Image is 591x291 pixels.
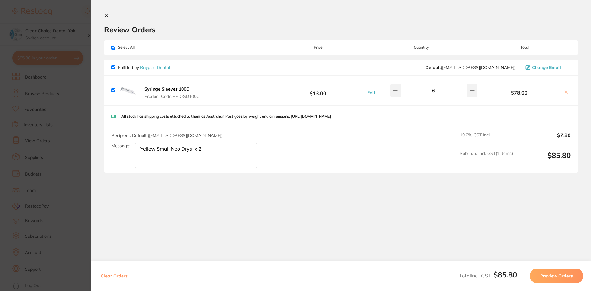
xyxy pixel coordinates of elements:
[479,45,571,50] span: Total
[135,143,257,168] textarea: Yellow Small Neo Drys x 2
[530,269,583,283] button: Preview Orders
[518,151,571,168] output: $85.80
[493,270,517,279] b: $85.80
[144,86,189,92] b: Syringe Sleeves 100C
[425,65,441,70] b: Default
[460,151,513,168] span: Sub Total Incl. GST ( 1 Items)
[364,45,479,50] span: Quantity
[111,133,223,138] span: Recipient: Default ( [EMAIL_ADDRESS][DOMAIN_NAME] )
[140,65,170,70] a: Raypurt Dental
[118,65,170,70] p: Fulfilled by
[99,269,130,283] button: Clear Orders
[118,81,138,100] img: MzhsbW5zdQ
[111,45,173,50] span: Select All
[365,90,377,95] button: Edit
[518,132,571,146] output: $7.80
[104,25,578,34] h2: Review Orders
[524,65,571,70] button: Change Email
[425,65,516,70] span: orders@raypurtdental.com.au
[111,143,130,148] label: Message:
[479,90,560,95] b: $78.00
[272,85,364,96] b: $13.00
[143,86,201,99] button: Syringe Sleeves 100C Product Code:RPD-SD100C
[459,273,517,279] span: Total Incl. GST
[532,65,561,70] span: Change Email
[144,94,199,99] span: Product Code: RPD-SD100C
[272,45,364,50] span: Price
[460,132,513,146] span: 10.0 % GST Incl.
[121,114,331,119] p: All stock has shipping costs attached to them as Australian Post goes by weight and dimensions. [...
